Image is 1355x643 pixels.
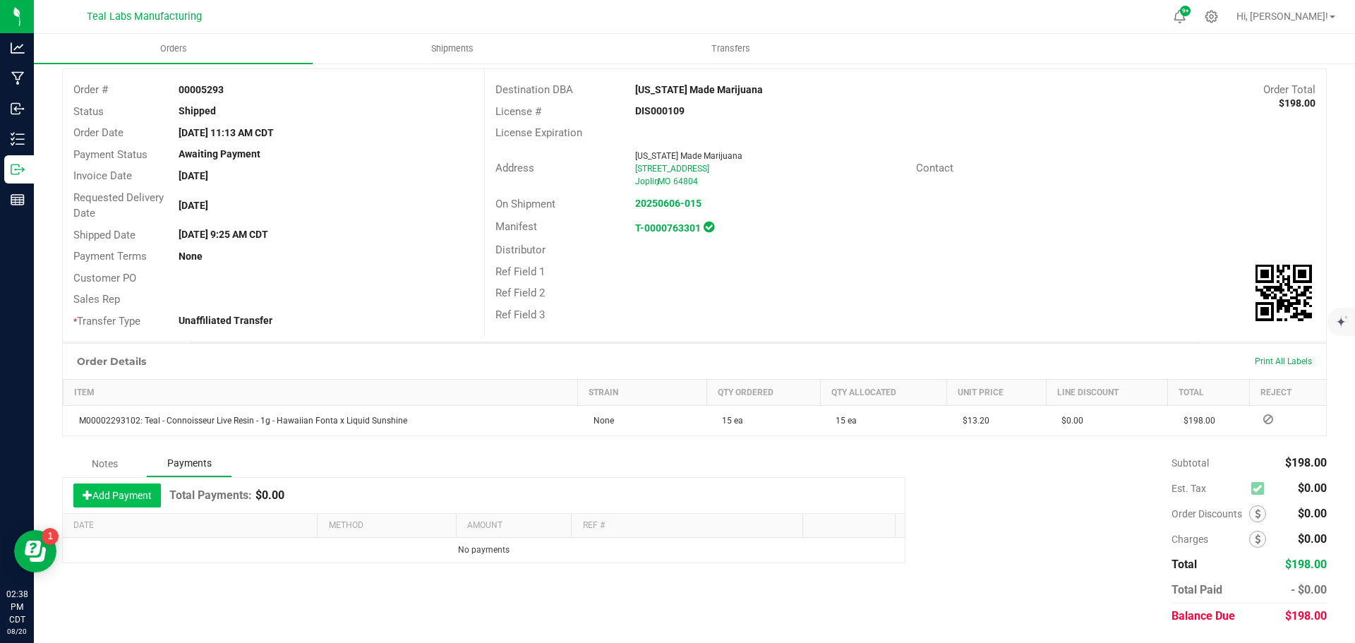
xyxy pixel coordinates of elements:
[1285,609,1327,623] span: $198.00
[73,126,124,139] span: Order Date
[77,356,146,367] h1: Order Details
[1251,479,1270,498] span: Calculate excise tax
[1172,483,1246,494] span: Est. Tax
[255,488,284,503] p: $0.00
[147,450,231,477] div: Payments
[1168,380,1249,406] th: Total
[1279,97,1315,109] strong: $198.00
[73,229,135,241] span: Shipped Date
[179,148,260,160] strong: Awaiting Payment
[947,380,1046,406] th: Unit Price
[715,416,743,426] span: 15 ea
[495,265,545,278] span: Ref Field 1
[11,193,25,207] inline-svg: Reports
[586,416,614,426] span: None
[635,151,742,161] span: [US_STATE] Made Marijuana
[6,626,28,637] p: 08/20
[591,34,870,64] a: Transfers
[1255,265,1312,321] qrcode: 00005293
[1236,11,1328,22] span: Hi, [PERSON_NAME]!
[916,162,953,174] span: Contact
[63,514,317,538] th: Date
[706,380,820,406] th: Qty Ordered
[1258,415,1279,423] span: Reject Inventory
[87,11,202,23] span: Teal Labs Manufacturing
[1172,508,1249,519] span: Order Discounts
[73,272,136,284] span: Customer PO
[73,148,147,161] span: Payment Status
[635,222,701,234] a: T-0000763301
[72,416,407,426] span: M00002293102: Teal - Connoisseur Live Resin - 1g - Hawaiian Fonta x Liquid Sunshine
[14,530,56,572] iframe: Resource center
[42,528,59,545] iframe: Resource center unread badge
[635,105,685,116] strong: DIS000109
[495,198,555,210] span: On Shipment
[495,162,534,174] span: Address
[635,164,709,174] span: [STREET_ADDRESS]
[495,83,573,96] span: Destination DBA
[73,293,120,306] span: Sales Rep
[179,229,268,240] strong: [DATE] 9:25 AM CDT
[73,105,104,118] span: Status
[1054,416,1083,426] span: $0.00
[704,220,714,234] span: In Sync
[635,176,659,186] span: Joplin
[73,315,140,327] span: Transfer Type
[1046,380,1167,406] th: Line Discount
[1298,507,1327,520] span: $0.00
[1249,380,1326,406] th: Reject
[34,34,313,64] a: Orders
[64,380,578,406] th: Item
[179,251,203,262] strong: None
[1298,481,1327,495] span: $0.00
[179,127,274,138] strong: [DATE] 11:13 AM CDT
[11,102,25,116] inline-svg: Inbound
[1255,265,1312,321] img: Scan me!
[578,380,707,406] th: Strain
[692,42,769,55] span: Transfers
[11,41,25,55] inline-svg: Analytics
[62,451,147,476] div: Notes
[1291,583,1327,596] span: - $0.00
[1182,8,1188,14] span: 9+
[11,132,25,146] inline-svg: Inventory
[956,416,989,426] span: $13.20
[635,198,701,209] a: 20250606-015
[456,514,572,538] th: Amount
[495,244,546,256] span: Distributor
[1263,83,1315,96] span: Order Total
[571,514,802,538] th: Ref #
[73,250,147,263] span: Payment Terms
[412,42,493,55] span: Shipments
[179,105,216,116] strong: Shipped
[635,84,763,95] strong: [US_STATE] Made Marijuana
[73,191,164,220] span: Requested Delivery Date
[1285,456,1327,469] span: $198.00
[6,588,28,626] p: 02:38 PM CDT
[179,84,224,95] strong: 00005293
[495,308,545,321] span: Ref Field 3
[495,220,537,233] span: Manifest
[1172,558,1197,571] span: Total
[656,176,658,186] span: ,
[1172,609,1235,623] span: Balance Due
[313,34,591,64] a: Shipments
[458,545,510,555] span: No payments
[1298,532,1327,546] span: $0.00
[820,380,947,406] th: Qty Allocated
[179,315,272,326] strong: Unaffiliated Transfer
[495,126,582,139] span: License Expiration
[1172,534,1249,545] span: Charges
[1255,356,1312,366] span: Print All Labels
[1172,457,1209,469] span: Subtotal
[673,176,698,186] span: 64804
[73,83,108,96] span: Order #
[179,200,208,211] strong: [DATE]
[1203,10,1220,23] div: Manage settings
[169,488,252,503] h1: Total Payments:
[317,514,455,538] th: Method
[1172,583,1222,596] span: Total Paid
